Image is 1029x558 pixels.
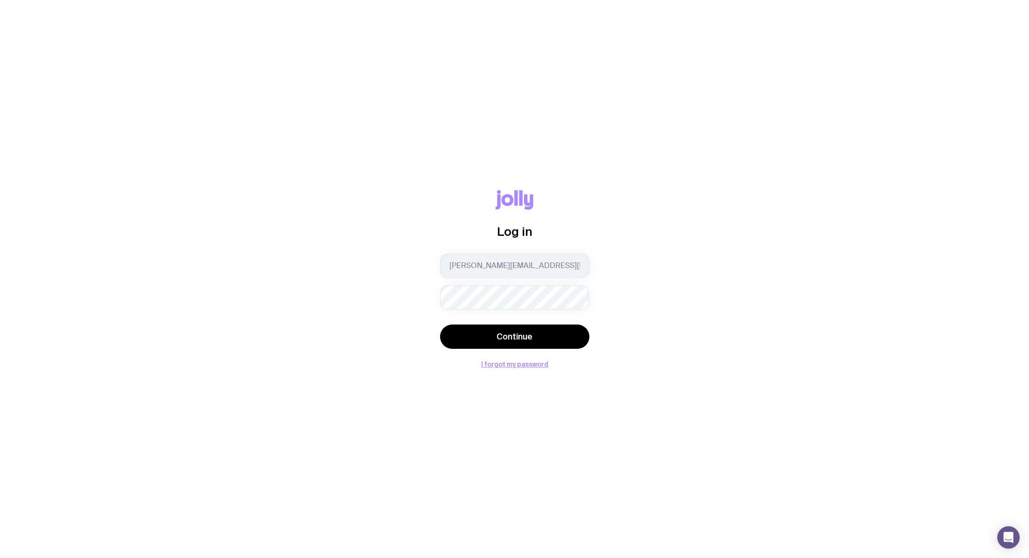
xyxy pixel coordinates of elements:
span: Log in [497,225,532,238]
button: I forgot my password [481,360,548,368]
button: Continue [440,325,589,349]
div: Open Intercom Messenger [997,526,1020,549]
span: Continue [497,331,532,342]
input: you@email.com [440,254,589,278]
